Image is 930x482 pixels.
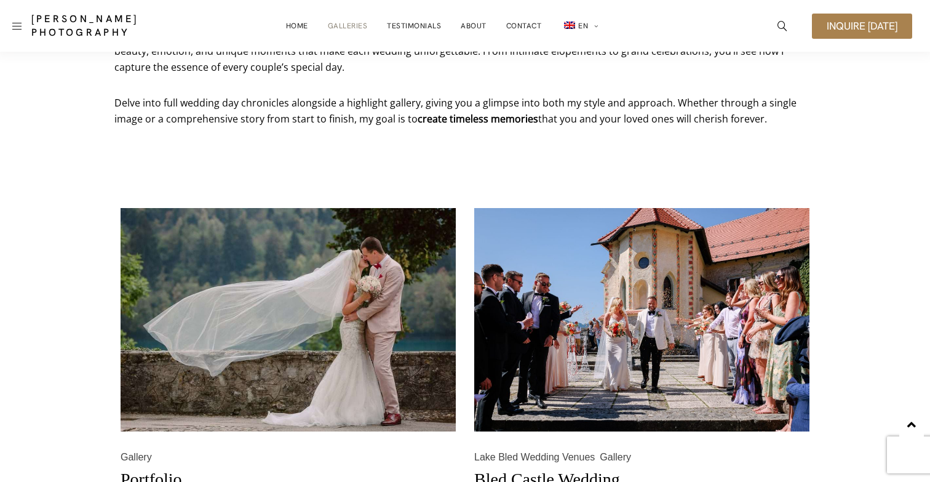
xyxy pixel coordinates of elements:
img: Portfolio [121,208,456,432]
a: About [461,14,487,38]
a: Galleries [328,14,368,38]
a: Home [286,14,308,38]
img: EN [564,22,575,29]
span: Inquire [DATE] [827,21,897,31]
a: Gallery [597,450,634,464]
p: Delve into full wedding day chronicles alongside a highlight gallery, giving you a glimpse into b... [114,95,816,127]
a: en_GBEN [561,14,598,39]
a: Testimonials [387,14,441,38]
a: Inquire [DATE] [812,14,912,39]
a: Gallery [121,450,154,464]
span: EN [578,21,588,31]
img: Bled Castle Wedding [474,208,809,432]
a: Contact [506,14,542,38]
a: icon-magnifying-glass34 [771,15,793,37]
a: [PERSON_NAME] Photography [31,12,184,39]
strong: create timeless memories [418,112,538,126]
a: Lake Bled Wedding Venues [474,450,597,464]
